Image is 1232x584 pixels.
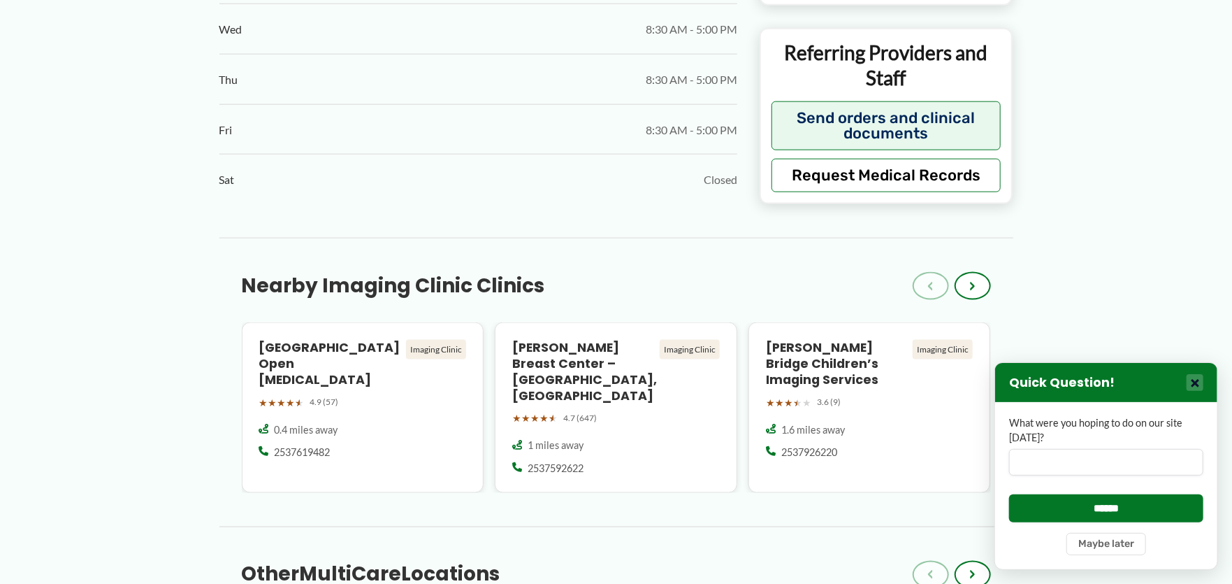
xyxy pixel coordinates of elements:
span: Sat [219,169,235,190]
button: Close [1187,374,1203,391]
label: What were you hoping to do on our site [DATE]? [1009,416,1203,445]
span: 0.4 miles away [275,423,338,437]
a: [PERSON_NAME] Bridge Children’s Imaging Services Imaging Clinic ★★★★★ 3.6 (9) 1.6 miles away 2537... [748,322,991,493]
span: ★ [793,394,802,412]
span: ★ [521,409,530,427]
span: 4.7 (647) [563,411,597,426]
span: Thu [219,69,238,90]
span: 2537926220 [781,446,837,460]
span: 8:30 AM - 5:00 PM [646,19,737,40]
span: ★ [259,394,268,412]
h4: [PERSON_NAME] Breast Center – [GEOGRAPHIC_DATA], [GEOGRAPHIC_DATA] [512,340,654,404]
span: ★ [766,394,775,412]
h4: [PERSON_NAME] Bridge Children’s Imaging Services [766,340,908,388]
button: Send orders and clinical documents [771,101,1001,150]
span: 3.6 (9) [817,394,841,410]
p: Referring Providers and Staff [771,40,1001,91]
button: ‹ [913,272,949,300]
span: ★ [775,394,784,412]
h3: Nearby Imaging Clinic Clinics [242,273,545,299]
span: 2537592622 [528,462,584,476]
span: ★ [549,409,558,427]
span: Wed [219,19,242,40]
span: ★ [539,409,549,427]
span: ★ [802,394,811,412]
span: ★ [530,409,539,427]
div: Imaging Clinic [406,340,466,359]
span: Closed [704,169,737,190]
h3: Quick Question! [1009,375,1115,391]
span: Fri [219,120,233,141]
button: Maybe later [1066,533,1146,555]
div: Imaging Clinic [660,340,720,359]
span: ★ [296,394,305,412]
span: ★ [784,394,793,412]
span: ‹ [928,278,934,294]
span: 1 miles away [528,439,584,453]
span: › [970,278,976,294]
span: 8:30 AM - 5:00 PM [646,69,737,90]
span: ★ [512,409,521,427]
span: ★ [277,394,287,412]
h4: [GEOGRAPHIC_DATA] Open [MEDICAL_DATA] [259,340,401,388]
span: 4.9 (57) [310,394,339,410]
span: ★ [268,394,277,412]
a: [PERSON_NAME] Breast Center – [GEOGRAPHIC_DATA], [GEOGRAPHIC_DATA] Imaging Clinic ★★★★★ 4.7 (647)... [495,322,737,493]
span: 8:30 AM - 5:00 PM [646,120,737,141]
a: [GEOGRAPHIC_DATA] Open [MEDICAL_DATA] Imaging Clinic ★★★★★ 4.9 (57) 0.4 miles away 2537619482 [242,322,484,493]
button: Request Medical Records [771,159,1001,192]
div: Imaging Clinic [913,340,973,359]
span: 2537619482 [275,446,331,460]
span: ★ [287,394,296,412]
span: ‹ [928,567,934,583]
span: 1.6 miles away [781,423,845,437]
button: › [955,272,991,300]
span: › [970,567,976,583]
